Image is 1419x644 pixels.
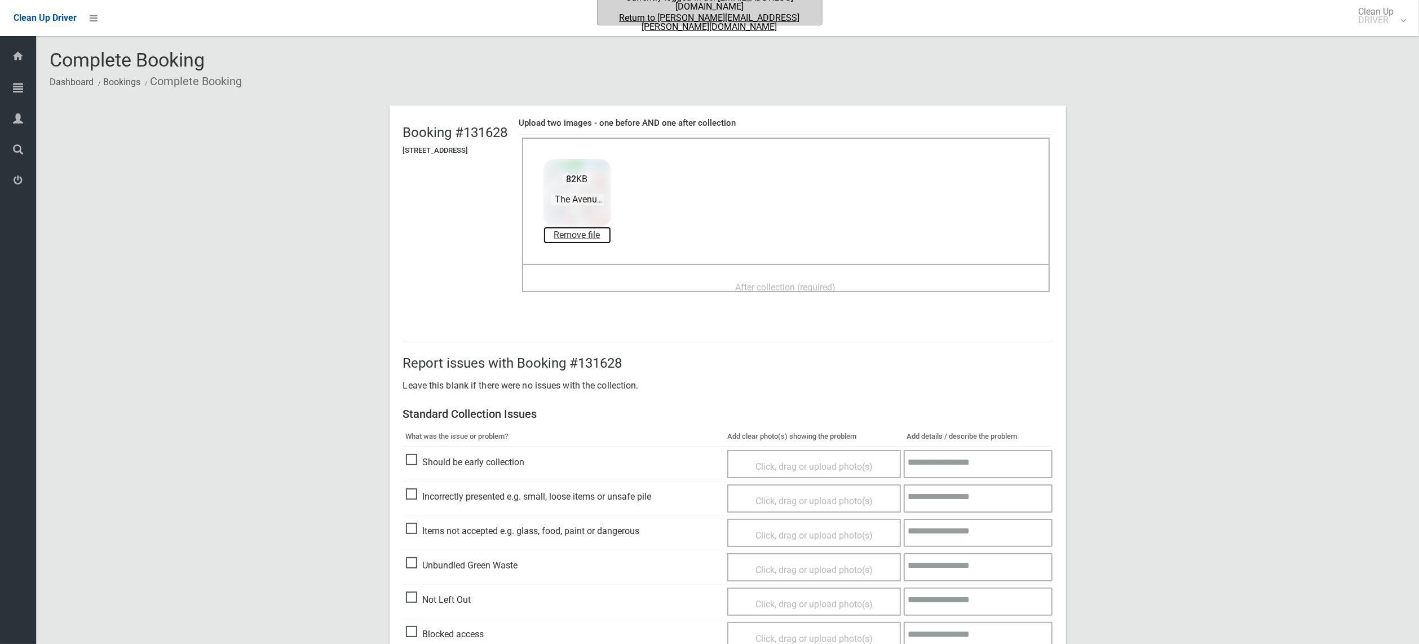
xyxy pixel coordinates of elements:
[403,147,508,155] h5: [STREET_ADDRESS]
[403,427,725,447] th: What was the issue or problem?
[755,599,873,610] span: Click, drag or upload photo(s)
[50,48,205,71] span: Complete Booking
[543,227,611,244] a: Remove file
[406,626,484,643] span: Blocked access
[1352,7,1405,24] span: Clean Up
[403,125,508,140] h2: Booking #131628
[406,454,525,471] span: Should be early collection
[142,71,242,92] li: Complete Booking
[50,77,94,87] a: Dashboard
[103,77,140,87] a: Bookings
[406,592,471,608] span: Not Left Out
[755,496,873,506] span: Click, drag or upload photo(s)
[1358,16,1394,24] small: DRIVER
[551,193,719,205] span: The Avenues Haran 2021-06-00 Map.jpg
[755,564,873,575] span: Click, drag or upload photo(s)
[755,633,873,644] span: Click, drag or upload photo(s)
[406,488,652,505] span: Incorrectly presented e.g. small, loose items or unsafe pile
[403,408,1053,420] h3: Standard Collection Issues
[724,427,903,447] th: Add clear photo(s) showing the problem
[403,377,1053,394] p: Leave this blank if there were no issues with the collection.
[563,174,591,184] span: KB
[403,356,1053,370] h2: Report issues with Booking #131628
[599,14,821,32] a: Return to [PERSON_NAME][EMAIL_ADDRESS][PERSON_NAME][DOMAIN_NAME]
[736,282,836,293] span: After collection (required)
[406,557,518,574] span: Unbundled Green Waste
[755,461,873,472] span: Click, drag or upload photo(s)
[14,10,77,27] a: Clean Up Driver
[904,427,1053,447] th: Add details / describe the problem
[567,174,577,184] strong: 82
[14,12,77,23] span: Clean Up Driver
[519,118,1053,128] h4: Upload two images - one before AND one after collection
[755,530,873,541] span: Click, drag or upload photo(s)
[406,523,640,540] span: Items not accepted e.g. glass, food, paint or dangerous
